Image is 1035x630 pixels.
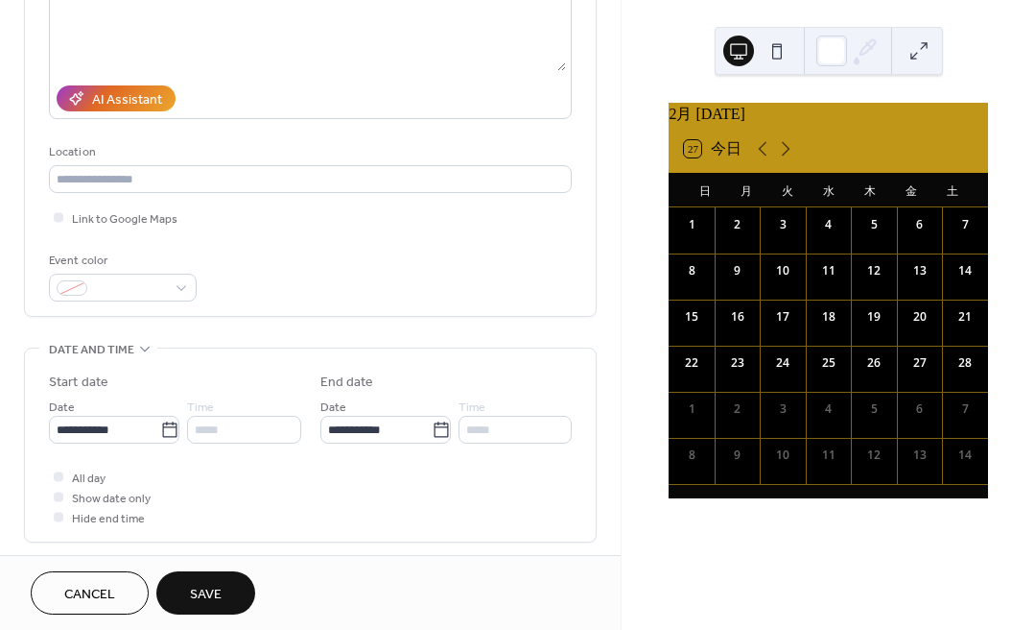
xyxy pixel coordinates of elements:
[956,447,974,464] div: 14
[774,262,791,279] div: 10
[890,173,931,207] div: 金
[72,209,177,230] span: Link to Google Maps
[669,103,988,126] div: 2月 [DATE]
[683,308,700,326] div: 15
[956,400,974,418] div: 7
[956,262,974,279] div: 14
[911,447,929,464] div: 13
[911,262,929,279] div: 13
[187,398,214,418] span: Time
[911,216,929,233] div: 6
[683,447,700,464] div: 8
[820,400,837,418] div: 4
[820,354,837,372] div: 25
[72,489,151,509] span: Show date only
[92,90,162,110] div: AI Assistant
[820,447,837,464] div: 11
[774,447,791,464] div: 10
[729,400,746,418] div: 2
[677,135,748,162] button: 27今日
[49,373,108,393] div: Start date
[774,308,791,326] div: 17
[683,354,700,372] div: 22
[911,308,929,326] div: 20
[64,585,115,605] span: Cancel
[931,173,973,207] div: 土
[725,173,766,207] div: 月
[956,308,974,326] div: 21
[956,354,974,372] div: 28
[865,447,882,464] div: 12
[820,262,837,279] div: 11
[849,173,890,207] div: 木
[72,509,145,529] span: Hide end time
[774,216,791,233] div: 3
[820,216,837,233] div: 4
[865,400,882,418] div: 5
[766,173,808,207] div: 火
[49,398,75,418] span: Date
[72,469,106,489] span: All day
[774,354,791,372] div: 24
[683,216,700,233] div: 1
[911,354,929,372] div: 27
[865,354,882,372] div: 26
[956,216,974,233] div: 7
[57,85,176,111] button: AI Assistant
[820,308,837,326] div: 18
[808,173,849,207] div: 水
[774,400,791,418] div: 3
[865,308,882,326] div: 19
[865,262,882,279] div: 12
[49,340,134,360] span: Date and time
[911,400,929,418] div: 6
[31,571,149,615] button: Cancel
[320,398,346,418] span: Date
[683,262,700,279] div: 8
[49,251,193,271] div: Event color
[320,373,374,393] div: End date
[459,398,485,418] span: Time
[865,216,882,233] div: 5
[190,585,222,605] span: Save
[729,354,746,372] div: 23
[729,447,746,464] div: 9
[49,142,568,162] div: Location
[156,571,255,615] button: Save
[729,308,746,326] div: 16
[729,262,746,279] div: 9
[683,400,700,418] div: 1
[684,173,725,207] div: 日
[729,216,746,233] div: 2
